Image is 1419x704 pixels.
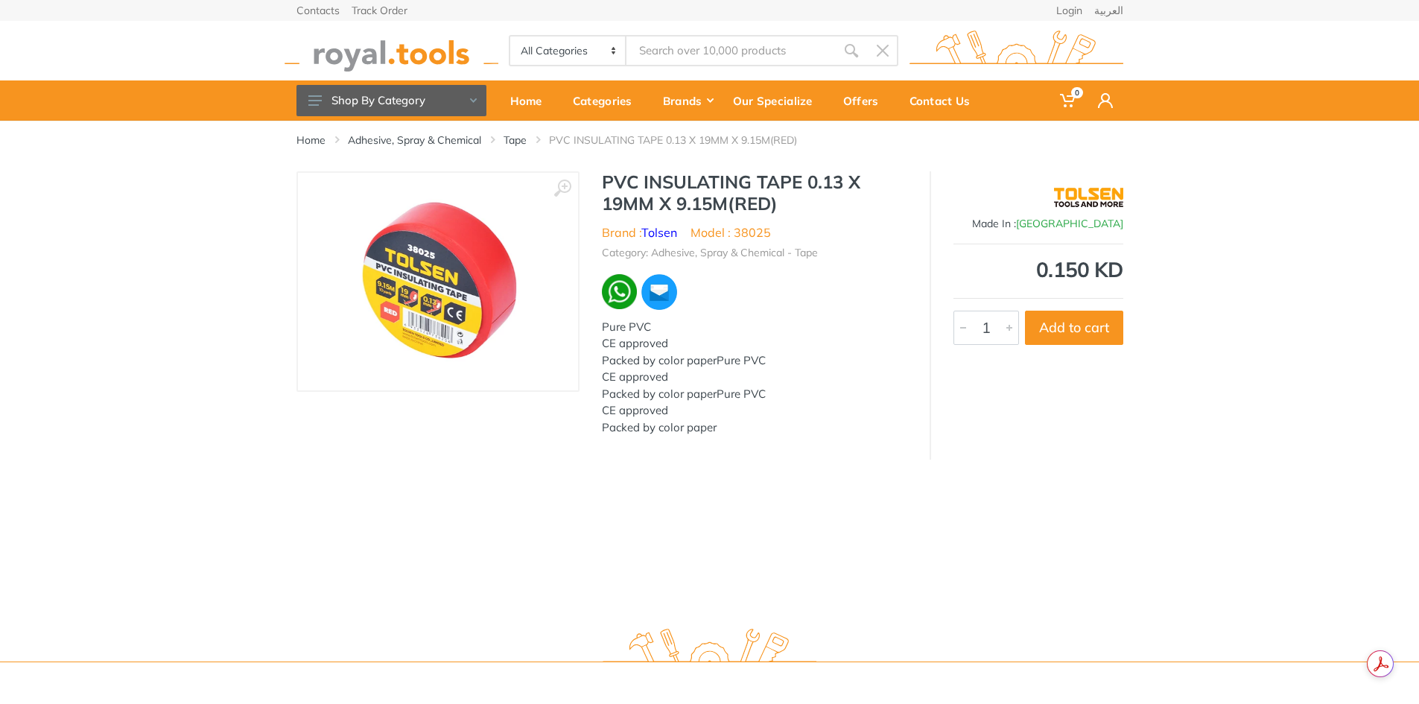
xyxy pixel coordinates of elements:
div: 0.150 KD [953,259,1123,280]
input: Site search [626,35,835,66]
a: Contact Us [899,80,991,121]
div: Our Specialize [723,85,833,116]
li: Brand : [602,223,677,241]
a: Contacts [296,5,340,16]
img: Tolsen [1054,179,1123,216]
h1: PVC INSULATING TAPE 0.13 X 19MM X 9.15M(RED) [602,171,907,215]
nav: breadcrumb [296,133,1123,148]
button: Shop By Category [296,85,486,116]
img: royal.tools Logo [285,31,498,72]
li: Model : 38025 [691,223,771,241]
a: Our Specialize [723,80,833,121]
div: Pure PVC CE approved Packed by color paperPure PVC CE approved Packed by color paperPure PVC CE a... [602,319,907,437]
img: ma.webp [640,273,679,311]
img: Royal Tools - PVC INSULATING TAPE 0.13 X 19MM X 9.15M(RED) [341,188,534,375]
a: Offers [833,80,899,121]
a: Categories [562,80,653,121]
div: Brands [653,85,723,116]
img: wa.webp [602,274,637,309]
a: Tape [504,133,527,148]
select: Category [510,37,627,65]
li: Category: Adhesive, Spray & Chemical - Tape [602,245,818,261]
div: Contact Us [899,85,991,116]
div: Made In : [953,216,1123,232]
div: Categories [562,85,653,116]
a: العربية [1094,5,1123,16]
a: Login [1056,5,1082,16]
button: Add to cart [1025,311,1123,345]
span: [GEOGRAPHIC_DATA] [1016,217,1123,230]
a: Track Order [352,5,407,16]
a: 0 [1050,80,1088,121]
img: royal.tools Logo [910,31,1123,72]
a: Tolsen [641,225,677,240]
li: PVC INSULATING TAPE 0.13 X 19MM X 9.15M(RED) [549,133,819,148]
a: Adhesive, Spray & Chemical [348,133,481,148]
img: royal.tools Logo [603,629,816,670]
a: Home [296,133,326,148]
span: 0 [1071,87,1083,98]
div: Home [500,85,562,116]
div: Offers [833,85,899,116]
a: Home [500,80,562,121]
